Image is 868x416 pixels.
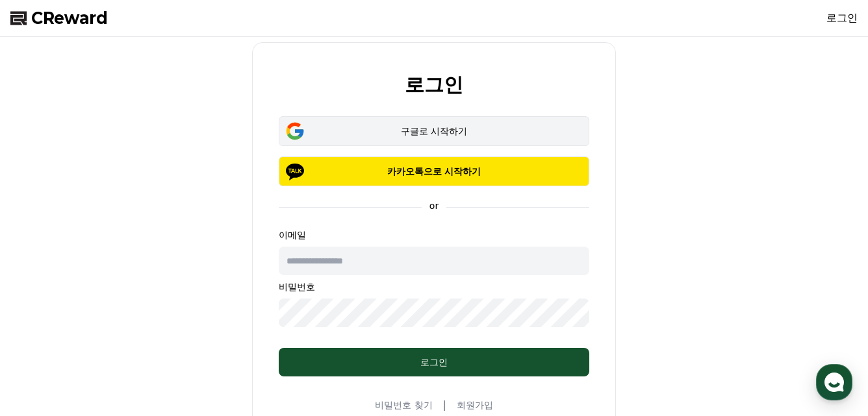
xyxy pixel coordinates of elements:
[443,397,446,413] span: |
[41,328,49,338] span: 홈
[457,398,493,411] a: 회원가입
[422,199,446,212] p: or
[405,74,463,95] h2: 로그인
[279,228,589,241] p: 이메일
[119,328,134,339] span: 대화
[279,348,589,376] button: 로그인
[826,10,858,26] a: 로그인
[86,308,168,341] a: 대화
[375,398,432,411] a: 비밀번호 찾기
[168,308,249,341] a: 설정
[31,8,108,29] span: CReward
[305,356,563,369] div: 로그인
[298,125,570,138] div: 구글로 시작하기
[279,156,589,186] button: 카카오톡으로 시작하기
[4,308,86,341] a: 홈
[10,8,108,29] a: CReward
[279,280,589,293] p: 비밀번호
[201,328,216,338] span: 설정
[279,116,589,146] button: 구글로 시작하기
[298,165,570,178] p: 카카오톡으로 시작하기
